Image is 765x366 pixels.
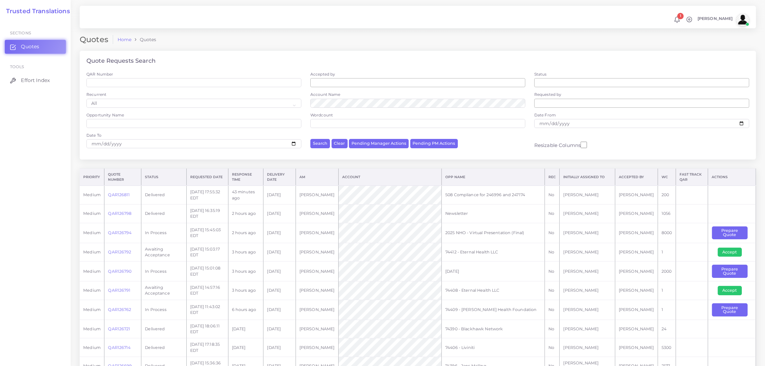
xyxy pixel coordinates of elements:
td: 5300 [658,338,676,357]
td: [PERSON_NAME] [560,186,615,204]
td: [PERSON_NAME] [296,338,338,357]
td: No [545,186,560,204]
a: Accept [718,249,746,254]
button: Prepare Quote [712,226,748,240]
td: [PERSON_NAME] [615,281,658,300]
td: Awaiting Acceptance [141,243,187,261]
label: Date To [86,133,102,138]
th: Initially Assigned to [560,169,615,186]
td: No [545,281,560,300]
span: medium [83,307,101,312]
td: No [545,338,560,357]
td: [PERSON_NAME] [560,338,615,357]
th: Status [141,169,187,186]
th: Delivery Date [263,169,296,186]
h4: Quote Requests Search [86,58,156,65]
td: 3 hours ago [228,281,263,300]
a: 1 [672,16,683,23]
td: Newsletter [441,204,545,223]
a: Prepare Quote [712,307,752,312]
th: Opp Name [441,169,545,186]
td: [PERSON_NAME] [615,300,658,320]
span: medium [83,230,101,235]
td: [PERSON_NAME] [615,338,658,357]
a: QAR126762 [108,307,131,312]
span: medium [83,192,101,197]
td: [PERSON_NAME] [296,281,338,300]
a: Effort Index [5,74,66,87]
label: Resizable Columns [534,141,587,149]
td: [DATE] 15:45:03 EDT [186,223,228,243]
td: [DATE] [263,204,296,223]
td: [DATE] 11:43:02 EDT [186,300,228,320]
td: 508 Compliance for 246996 and 247174 [441,186,545,204]
th: Accepted by [615,169,658,186]
td: Delivered [141,186,187,204]
td: No [545,204,560,223]
td: 43 minutes ago [228,186,263,204]
td: [DATE] [263,261,296,281]
td: [PERSON_NAME] [560,320,615,338]
td: In Process [141,223,187,243]
input: Resizable Columns [581,141,587,149]
a: Home [118,36,132,43]
td: [PERSON_NAME] [296,261,338,281]
td: Delivered [141,204,187,223]
th: Requested Date [186,169,228,186]
td: Awaiting Acceptance [141,281,187,300]
td: [DATE] [263,320,296,338]
label: QAR Number [86,71,113,77]
th: Fast Track QAR [676,169,708,186]
button: Prepare Quote [712,265,748,278]
h2: Trusted Translations [2,8,70,15]
a: QAR126811 [108,192,130,197]
a: Prepare Quote [712,269,752,273]
span: 1 [677,13,684,19]
td: 74412 - Eternal Health LLC [441,243,545,261]
td: [DATE] 17:18:35 EDT [186,338,228,357]
td: [PERSON_NAME] [615,204,658,223]
td: No [545,223,560,243]
td: Delivered [141,338,187,357]
td: [DATE] [263,186,296,204]
td: [PERSON_NAME] [296,204,338,223]
td: No [545,320,560,338]
a: QAR126790 [108,269,131,274]
td: [PERSON_NAME] [296,300,338,320]
img: avatar [736,13,749,26]
th: REC [545,169,560,186]
td: [PERSON_NAME] [560,261,615,281]
span: Sections [10,31,31,35]
td: [PERSON_NAME] [296,223,338,243]
span: medium [83,288,101,293]
td: [DATE] 17:55:32 EDT [186,186,228,204]
a: QAR126798 [108,211,131,216]
span: [PERSON_NAME] [698,17,733,21]
button: Pending PM Actions [410,139,458,148]
td: 2000 [658,261,676,281]
label: Account Name [310,92,341,97]
td: [PERSON_NAME] [615,320,658,338]
li: Quotes [131,36,156,43]
td: [DATE] 16:35:19 EDT [186,204,228,223]
span: Tools [10,64,24,69]
label: Recurrent [86,92,106,97]
td: 74409 - [PERSON_NAME] Health Foundation [441,300,545,320]
td: [DATE] 15:03:17 EDT [186,243,228,261]
td: 2 hours ago [228,223,263,243]
td: [PERSON_NAME] [560,223,615,243]
td: 74406 - Liviniti [441,338,545,357]
label: Opportunity Name [86,112,124,118]
td: In Process [141,300,187,320]
td: 1 [658,281,676,300]
th: Quote Number [104,169,141,186]
td: [DATE] 15:01:08 EDT [186,261,228,281]
span: Quotes [21,43,39,50]
button: Prepare Quote [712,303,748,316]
td: In Process [141,261,187,281]
span: medium [83,250,101,254]
td: [DATE] [441,261,545,281]
td: Delivered [141,320,187,338]
span: Effort Index [21,77,50,84]
label: Date From [534,112,556,118]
